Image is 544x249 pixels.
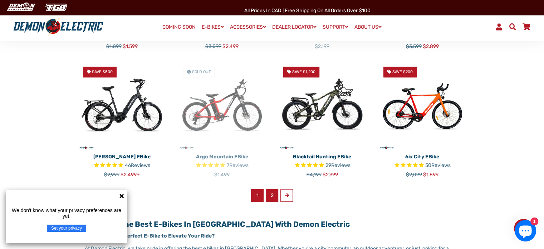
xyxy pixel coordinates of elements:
[423,172,438,178] span: $1,899
[292,70,315,74] span: Save $1,200
[315,43,329,49] span: $2,199
[325,162,351,168] span: 29 reviews
[244,8,371,14] span: All Prices in CAD | Free shipping on all orders over $100
[378,162,467,170] span: Rated 4.8 out of 5 stars 50 reviews
[77,162,167,170] span: Rated 4.6 out of 5 stars 46 reviews
[278,61,367,150] a: Blacktail Hunting eBike - Demon Electric Save $1,200
[378,61,467,150] img: 6ix City eBike - Demon Electric
[177,61,267,150] img: Argo Mountain eBike - Demon Electric
[77,61,167,150] a: Tronio Commuter eBike - Demon Electric Save $500
[266,189,278,202] a: 2
[199,22,226,32] a: E-BIKES
[77,153,167,161] p: [PERSON_NAME] eBike
[222,43,239,49] span: $2,499
[431,162,451,168] span: Reviews
[85,233,215,239] strong: Looking for the Perfect E-Bike to Elevate Your Ride?
[41,1,71,13] img: TGB Canada
[106,43,122,49] span: $1,899
[214,172,230,178] span: $1,499
[123,43,138,49] span: $1,599
[160,22,198,32] a: COMING SOON
[177,150,267,178] a: Argo Mountain eBike Rated 4.9 out of 5 stars 7 reviews $1,499
[121,172,140,178] span: $2,499+
[352,22,384,32] a: ABOUT US
[278,61,367,150] img: Blacktail Hunting eBike - Demon Electric
[177,153,267,161] p: Argo Mountain eBike
[9,207,124,219] p: We don't know what your privacy preferences are yet.
[192,70,211,74] span: Sold Out
[227,162,249,168] span: 7 reviews
[11,18,106,36] img: Demon Electric logo
[125,162,150,168] span: 46 reviews
[513,220,538,243] inbox-online-store-chat: Shopify online store chat
[77,61,167,150] img: Tronio Commuter eBike - Demon Electric
[378,153,467,161] p: 6ix City eBike
[378,150,467,178] a: 6ix City eBike Rated 4.8 out of 5 stars 50 reviews $2,099 $1,899
[131,162,150,168] span: Reviews
[251,189,264,202] span: 1
[406,43,422,49] span: $3,599
[177,61,267,150] a: Argo Mountain eBike - Demon Electric Sold Out
[278,150,367,178] a: Blacktail Hunting eBike Rated 4.7 out of 5 stars 29 reviews $4,199 $2,999
[323,172,338,178] span: $2,999
[85,220,459,229] h2: Discover the Best E-Bikes in [GEOGRAPHIC_DATA] with Demon Electric
[4,1,38,13] img: Demon Electric
[92,70,113,74] span: Save $500
[77,150,167,178] a: [PERSON_NAME] eBike Rated 4.6 out of 5 stars 46 reviews $2,999 $2,499+
[278,162,367,170] span: Rated 4.7 out of 5 stars 29 reviews
[278,153,367,161] p: Blacktail Hunting eBike
[229,162,249,168] span: Reviews
[423,43,439,49] span: $2,899
[227,22,269,32] a: ACCESSORIES
[392,70,413,74] span: Save $200
[425,162,451,168] span: 50 reviews
[205,43,221,49] span: $3,099
[406,172,422,178] span: $2,099
[307,172,322,178] span: $4,199
[270,22,319,32] a: DEALER LOCATOR
[104,172,119,178] span: $2,999
[177,162,267,170] span: Rated 4.9 out of 5 stars 7 reviews
[47,225,86,232] button: Set your privacy
[331,162,351,168] span: Reviews
[378,61,467,150] a: 6ix City eBike - Demon Electric Save $200
[320,22,351,32] a: SUPPORT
